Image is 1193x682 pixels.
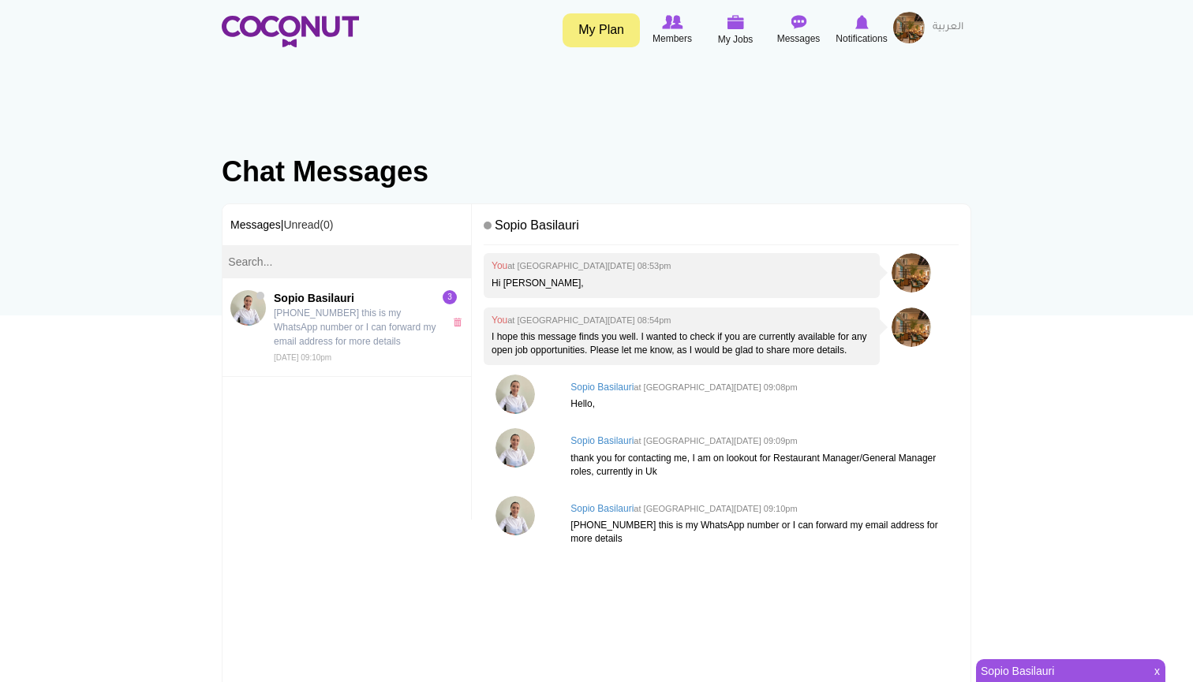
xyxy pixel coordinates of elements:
h4: Sopio Basilauri [570,382,951,393]
h4: Sopio Basilauri [484,212,959,246]
small: at [GEOGRAPHIC_DATA][DATE] 09:10pm [634,504,797,513]
h4: Sopio Basilauri [570,504,951,514]
img: Browse Members [662,15,683,29]
small: at [GEOGRAPHIC_DATA][DATE] 09:09pm [634,436,797,445]
span: Sopio Basilauri [274,290,436,306]
h1: Chat Messages [222,156,971,188]
a: Messages Messages [767,12,830,48]
h3: Messages [223,204,471,245]
a: My Plan [563,13,640,47]
span: x [1149,660,1165,682]
p: [PHONE_NUMBER] this is my WhatsApp number or I can forward my email address for more details [274,306,436,348]
p: thank you for contacting me, I am on lookout for Restaurant Manager/General Manager roles, curren... [570,452,951,479]
p: [PHONE_NUMBER] this is my WhatsApp number or I can forward my email address for more details [570,519,951,546]
img: My Jobs [727,15,744,29]
h4: You [492,261,872,271]
img: Notifications [855,15,869,29]
p: I hope this message finds you well. I wanted to check if you are currently available for any open... [492,330,872,357]
a: العربية [925,12,971,43]
span: My Jobs [718,32,754,47]
small: [DATE] 09:10pm [274,353,331,362]
input: Search... [223,245,471,278]
img: Sopio Basilauri [230,290,266,326]
small: at [GEOGRAPHIC_DATA][DATE] 08:53pm [507,261,671,270]
a: My Jobs My Jobs [704,12,767,49]
img: Messages [791,15,806,29]
span: 3 [443,290,457,304]
small: at [GEOGRAPHIC_DATA][DATE] 08:54pm [507,315,671,325]
a: Notifications Notifications [830,12,893,48]
span: Messages [777,31,821,47]
span: | [281,218,334,231]
h4: Sopio Basilauri [570,436,951,446]
small: at [GEOGRAPHIC_DATA][DATE] 09:08pm [634,382,797,392]
h4: You [492,315,872,326]
a: Unread(0) [283,218,333,231]
img: Home [222,16,359,47]
p: Hello, [570,397,951,411]
span: Notifications [836,31,887,47]
p: Hi [PERSON_NAME], [492,277,872,290]
a: Browse Members Members [641,12,704,48]
a: x [453,318,466,326]
a: Sopio BasilauriSopio Basilauri [PHONE_NUMBER] this is my WhatsApp number or I can forward my emai... [223,278,471,377]
a: Sopio Basilauri [976,660,1145,682]
span: Members [653,31,692,47]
